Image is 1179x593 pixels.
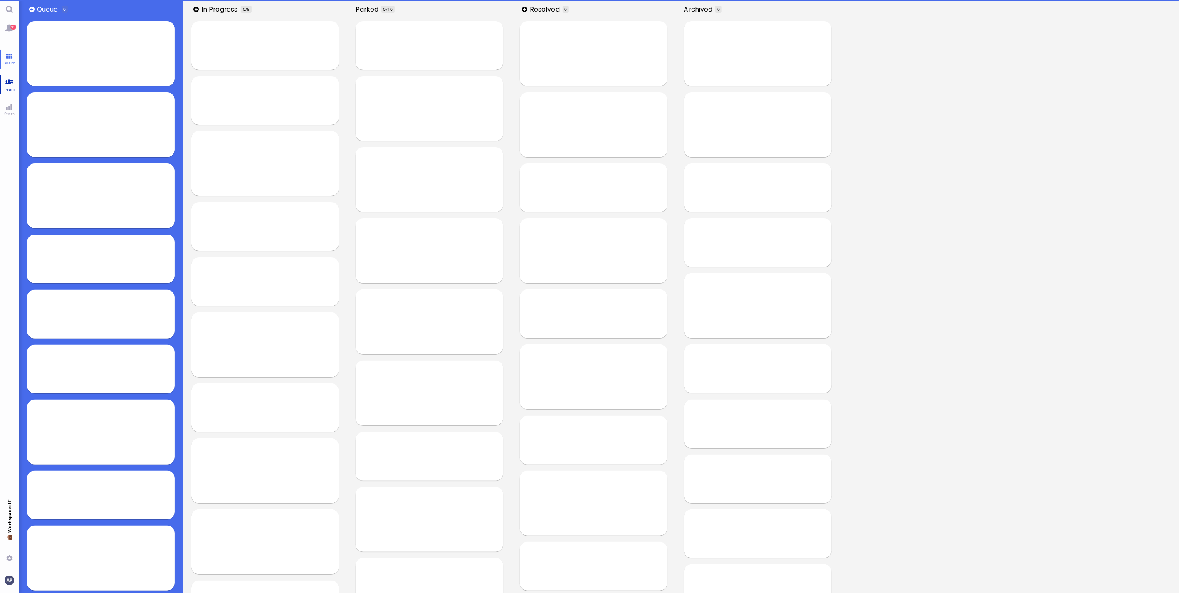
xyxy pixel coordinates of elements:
button: Add [193,7,199,12]
span: Archived [684,5,716,14]
span: 0 [243,6,245,12]
span: 💼 Workspace: IT [6,533,12,552]
span: 0 [717,6,720,12]
img: You [5,576,14,585]
span: Parked [356,5,381,14]
span: Queue [37,5,61,14]
span: Resolved [530,5,563,14]
span: 0 [564,6,567,12]
span: Stats [2,111,17,116]
button: Add [29,7,35,12]
span: 95 [10,25,16,30]
span: Board [1,60,17,66]
button: Add [522,7,527,12]
span: /5 [245,6,250,12]
span: /10 [386,6,393,12]
span: 0 [383,6,386,12]
span: In progress [201,5,240,14]
span: Team [2,86,17,92]
span: 0 [63,6,66,12]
